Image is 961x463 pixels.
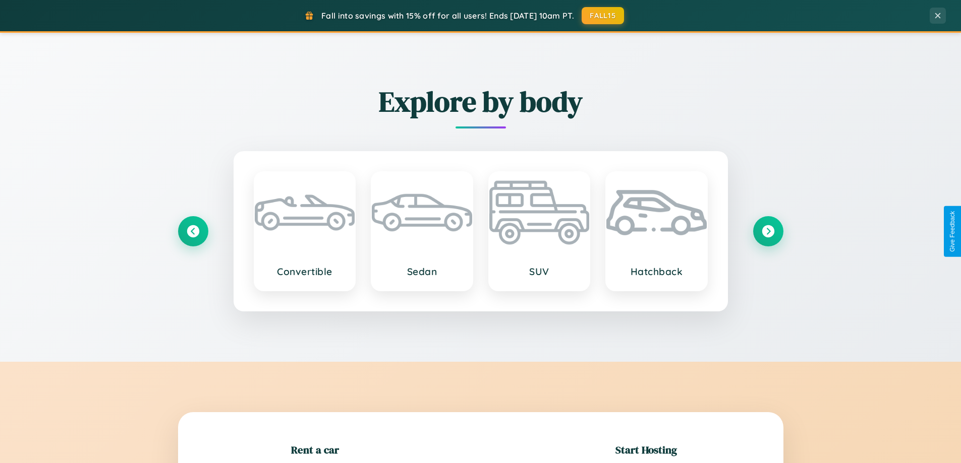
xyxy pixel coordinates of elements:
[291,442,339,457] h2: Rent a car
[616,266,697,278] h3: Hatchback
[178,82,783,121] h2: Explore by body
[265,266,345,278] h3: Convertible
[615,442,677,457] h2: Start Hosting
[499,266,580,278] h3: SUV
[949,211,956,252] div: Give Feedback
[382,266,462,278] h3: Sedan
[321,11,574,21] span: Fall into savings with 15% off for all users! Ends [DATE] 10am PT.
[582,7,624,24] button: FALL15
